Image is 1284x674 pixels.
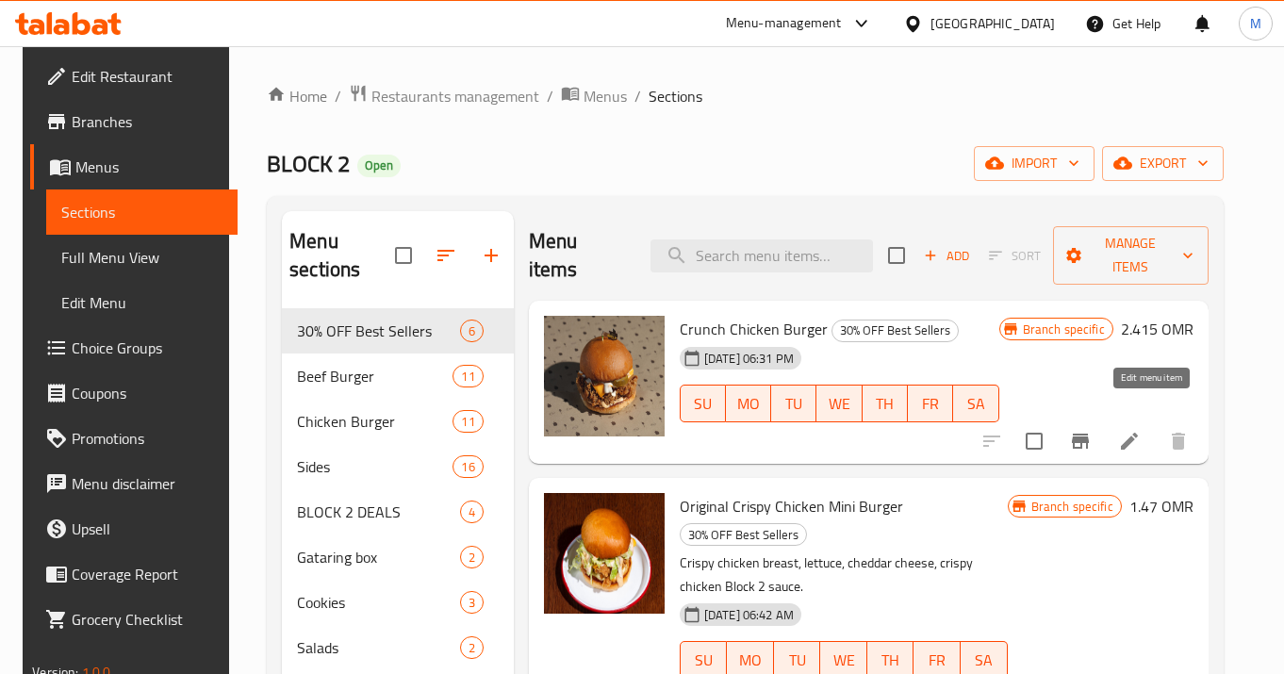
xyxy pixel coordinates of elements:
[30,370,237,416] a: Coupons
[30,506,237,551] a: Upsell
[461,503,483,521] span: 4
[460,591,484,614] div: items
[584,85,627,107] span: Menus
[72,472,222,495] span: Menu disclaimer
[384,236,423,275] span: Select all sections
[1058,419,1103,464] button: Branch-specific-item
[282,353,514,399] div: Beef Burger11
[680,523,807,546] div: 30% OFF Best Sellers
[46,235,237,280] a: Full Menu View
[460,546,484,568] div: items
[680,492,903,520] span: Original Crispy Chicken Mini Burger
[726,385,771,422] button: MO
[357,157,401,173] span: Open
[1250,13,1261,34] span: M
[30,144,237,189] a: Menus
[460,501,484,523] div: items
[267,142,350,185] span: BLOCK 2
[921,647,953,674] span: FR
[469,233,514,278] button: Add section
[72,608,222,631] span: Grocery Checklist
[282,580,514,625] div: Cookies3
[72,110,222,133] span: Branches
[335,85,341,107] li: /
[453,410,483,433] div: items
[460,320,484,342] div: items
[453,368,482,386] span: 11
[1053,226,1209,285] button: Manage items
[75,156,222,178] span: Menus
[688,647,719,674] span: SU
[297,365,453,387] span: Beef Burger
[930,13,1055,34] div: [GEOGRAPHIC_DATA]
[30,597,237,642] a: Grocery Checklist
[529,227,628,284] h2: Menu items
[782,647,814,674] span: TU
[649,85,702,107] span: Sections
[681,524,806,546] span: 30% OFF Best Sellers
[1068,232,1193,279] span: Manage items
[297,501,460,523] div: BLOCK 2 DEALS
[634,85,641,107] li: /
[297,546,460,568] div: Gataring box
[916,241,977,271] button: Add
[72,382,222,404] span: Coupons
[974,146,1095,181] button: import
[561,84,627,108] a: Menus
[72,337,222,359] span: Choice Groups
[734,647,766,674] span: MO
[282,489,514,534] div: BLOCK 2 DEALS4
[289,227,395,284] h2: Menu sections
[680,551,1008,599] p: Crispy chicken breast, lettuce, cheddar cheese, crispy chicken Block 2 sauce.
[297,636,460,659] span: Salads
[828,647,860,674] span: WE
[1014,421,1054,461] span: Select to update
[282,308,514,353] div: 30% OFF Best Sellers6
[461,639,483,657] span: 2
[650,239,873,272] input: search
[875,647,907,674] span: TH
[1015,321,1112,338] span: Branch specific
[461,549,483,567] span: 2
[779,390,809,418] span: TU
[282,444,514,489] div: Sides16
[297,410,453,433] div: Chicken Burger
[453,365,483,387] div: items
[72,518,222,540] span: Upsell
[282,534,514,580] div: Gataring box2
[908,385,953,422] button: FR
[371,85,539,107] span: Restaurants management
[349,84,539,108] a: Restaurants management
[453,455,483,478] div: items
[61,246,222,269] span: Full Menu View
[688,390,718,418] span: SU
[30,461,237,506] a: Menu disclaimer
[697,350,801,368] span: [DATE] 06:31 PM
[30,99,237,144] a: Branches
[544,316,665,436] img: Crunch Chicken Burger
[282,399,514,444] div: Chicken Burger11
[824,390,854,418] span: WE
[697,606,801,624] span: [DATE] 06:42 AM
[72,563,222,585] span: Coverage Report
[453,458,482,476] span: 16
[916,241,977,271] span: Add item
[771,385,816,422] button: TU
[297,455,453,478] span: Sides
[870,390,900,418] span: TH
[357,155,401,177] div: Open
[1156,419,1201,464] button: delete
[297,320,460,342] span: 30% OFF Best Sellers
[1024,498,1121,516] span: Branch specific
[30,416,237,461] a: Promotions
[961,390,991,418] span: SA
[915,390,946,418] span: FR
[1117,152,1209,175] span: export
[877,236,916,275] span: Select section
[30,551,237,597] a: Coverage Report
[816,385,862,422] button: WE
[30,54,237,99] a: Edit Restaurant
